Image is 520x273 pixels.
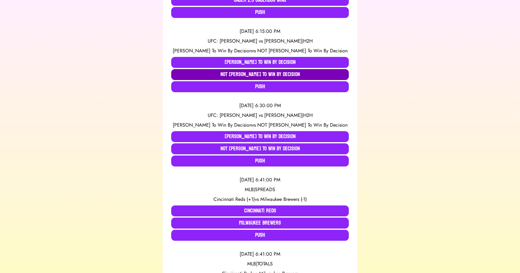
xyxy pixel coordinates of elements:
div: vs [171,196,349,203]
button: [PERSON_NAME] To Win By Decision [171,131,349,142]
button: Cincinnati Reds [171,205,349,216]
div: UFC: [PERSON_NAME] vs [PERSON_NAME] | H2H [171,37,349,45]
button: Push [171,7,349,18]
div: [DATE] 6:41:00 PM [171,250,349,258]
button: Milwaukee Brewers [171,218,349,229]
div: vs [171,47,349,54]
span: Cincinnati Reds (+1) [213,196,255,203]
button: Push [171,156,349,166]
span: [PERSON_NAME] To Win By Decision [173,47,252,54]
button: NOT [PERSON_NAME] To Win By Decision [171,143,349,154]
button: [PERSON_NAME] To Win By Decision [171,57,349,68]
div: MLB | SPREADS [171,186,349,193]
div: UFC: [PERSON_NAME] vs [PERSON_NAME] | H2H [171,112,349,119]
div: [DATE] 6:41:00 PM [171,176,349,184]
span: [PERSON_NAME] To Win By Decision [173,121,252,128]
div: [DATE] 6:30:00 PM [171,102,349,109]
span: Milwaukee Brewers (-1) [260,196,307,203]
div: [DATE] 6:15:00 PM [171,28,349,35]
span: NOT [PERSON_NAME] To Win By Decision [257,121,348,128]
button: NOT [PERSON_NAME] To Win By Decision [171,69,349,80]
div: MLB | TOTALS [171,260,349,268]
button: Push [171,230,349,241]
button: Push [171,81,349,92]
div: vs [171,121,349,129]
span: NOT [PERSON_NAME] To Win By Decision [257,47,348,54]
